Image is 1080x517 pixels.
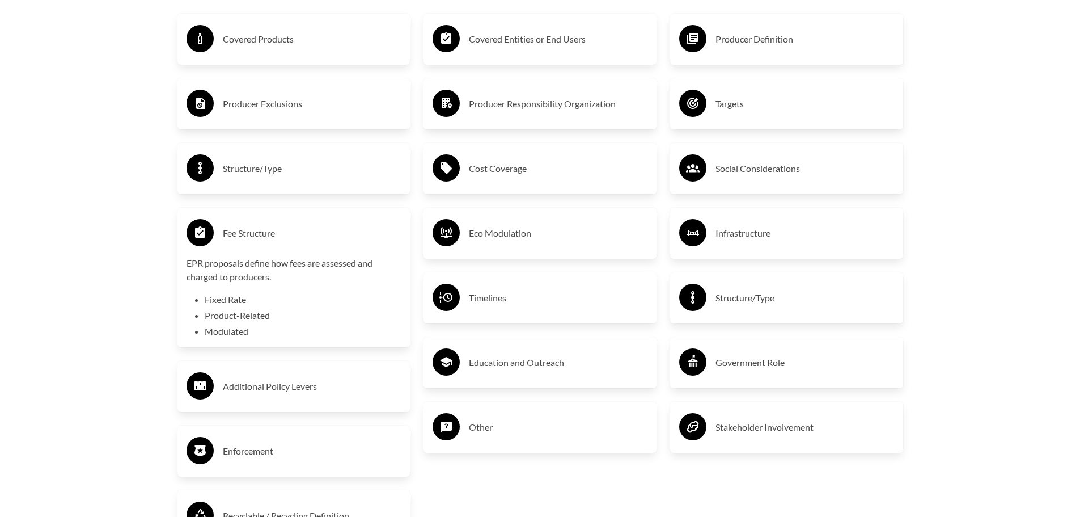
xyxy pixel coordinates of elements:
h3: Fee Structure [223,224,401,242]
h3: Stakeholder Involvement [715,418,894,436]
li: Modulated [205,325,401,338]
h3: Structure/Type [715,289,894,307]
h3: Other [469,418,647,436]
h3: Producer Responsibility Organization [469,95,647,113]
h3: Government Role [715,354,894,372]
h3: Cost Coverage [469,159,647,178]
h3: Covered Entities or End Users [469,30,647,48]
h3: Structure/Type [223,159,401,178]
h3: Eco Modulation [469,224,647,242]
p: EPR proposals define how fees are assessed and charged to producers. [187,257,401,284]
h3: Targets [715,95,894,113]
h3: Covered Products [223,30,401,48]
h3: Producer Exclusions [223,95,401,113]
h3: Education and Outreach [469,354,647,372]
li: Product-Related [205,309,401,322]
h3: Infrastructure [715,224,894,242]
h3: Social Considerations [715,159,894,178]
h3: Enforcement [223,442,401,460]
h3: Additional Policy Levers [223,377,401,396]
h3: Timelines [469,289,647,307]
h3: Producer Definition [715,30,894,48]
li: Fixed Rate [205,293,401,306]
